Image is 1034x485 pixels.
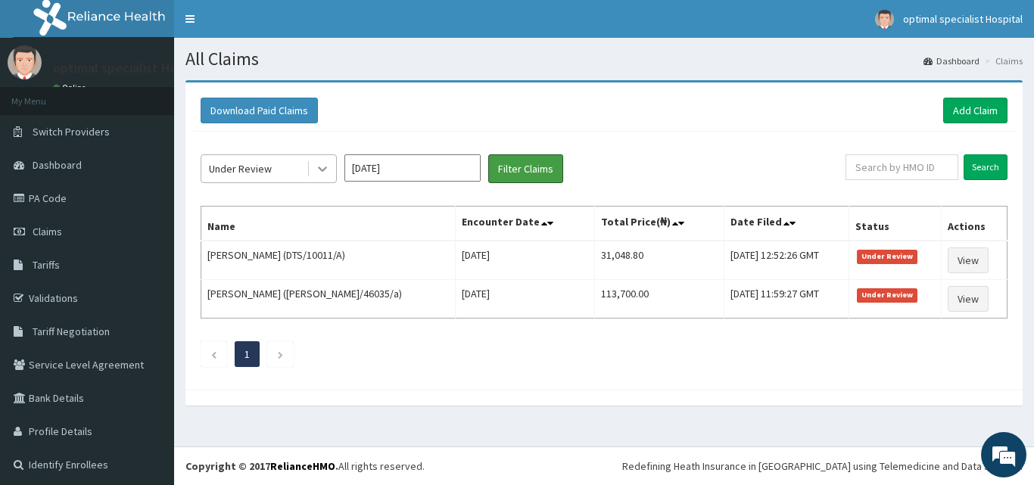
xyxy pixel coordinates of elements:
a: Online [53,82,89,93]
a: RelianceHMO [270,459,335,473]
button: Download Paid Claims [201,98,318,123]
span: Tariff Negotiation [33,325,110,338]
span: Switch Providers [33,125,110,138]
span: Under Review [857,250,918,263]
div: Redefining Heath Insurance in [GEOGRAPHIC_DATA] using Telemedicine and Data Science! [622,459,1023,474]
input: Select Month and Year [344,154,481,182]
input: Search by HMO ID [846,154,958,180]
div: Minimize live chat window [248,8,285,44]
a: Page 1 is your current page [244,347,250,361]
button: Filter Claims [488,154,563,183]
td: [DATE] 11:59:27 GMT [724,280,849,319]
img: User Image [8,45,42,79]
span: Tariffs [33,258,60,272]
a: Add Claim [943,98,1008,123]
strong: Copyright © 2017 . [185,459,338,473]
div: Chat with us now [79,85,254,104]
th: Status [849,207,941,241]
span: We're online! [88,146,209,299]
footer: All rights reserved. [174,446,1034,485]
img: User Image [875,10,894,29]
td: [DATE] [456,241,595,280]
th: Encounter Date [456,207,595,241]
td: 31,048.80 [595,241,724,280]
th: Name [201,207,456,241]
img: d_794563401_company_1708531726252_794563401 [28,76,61,113]
span: Under Review [857,288,918,302]
td: 113,700.00 [595,280,724,319]
a: Dashboard [923,54,979,67]
input: Search [964,154,1008,180]
th: Total Price(₦) [595,207,724,241]
li: Claims [981,54,1023,67]
h1: All Claims [185,49,1023,69]
td: [PERSON_NAME] (DTS/10011/A) [201,241,456,280]
td: [DATE] [456,280,595,319]
div: Under Review [209,161,272,176]
td: [PERSON_NAME] ([PERSON_NAME]/46035/a) [201,280,456,319]
th: Actions [941,207,1007,241]
span: optimal specialist Hospital [903,12,1023,26]
p: optimal specialist Hospital [53,61,211,75]
textarea: Type your message and hit 'Enter' [8,324,288,377]
span: Claims [33,225,62,238]
a: View [948,247,989,273]
span: Dashboard [33,158,82,172]
td: [DATE] 12:52:26 GMT [724,241,849,280]
th: Date Filed [724,207,849,241]
a: Previous page [210,347,217,361]
a: Next page [277,347,284,361]
a: View [948,286,989,312]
